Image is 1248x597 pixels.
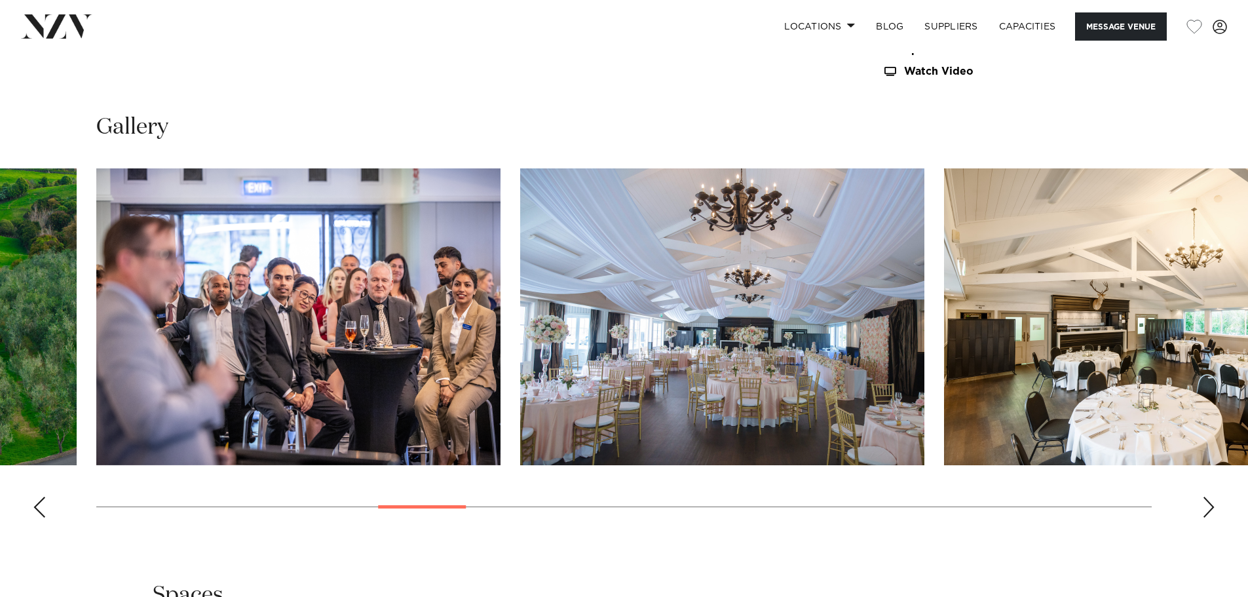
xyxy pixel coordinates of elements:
[96,168,501,465] swiper-slide: 9 / 30
[774,12,865,41] a: Locations
[914,12,988,41] a: SUPPLIERS
[21,14,92,38] img: nzv-logo.png
[1075,12,1167,41] button: Message Venue
[989,12,1067,41] a: Capacities
[882,66,1096,77] a: Watch Video
[96,113,168,142] h2: Gallery
[520,168,924,465] swiper-slide: 10 / 30
[865,12,914,41] a: BLOG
